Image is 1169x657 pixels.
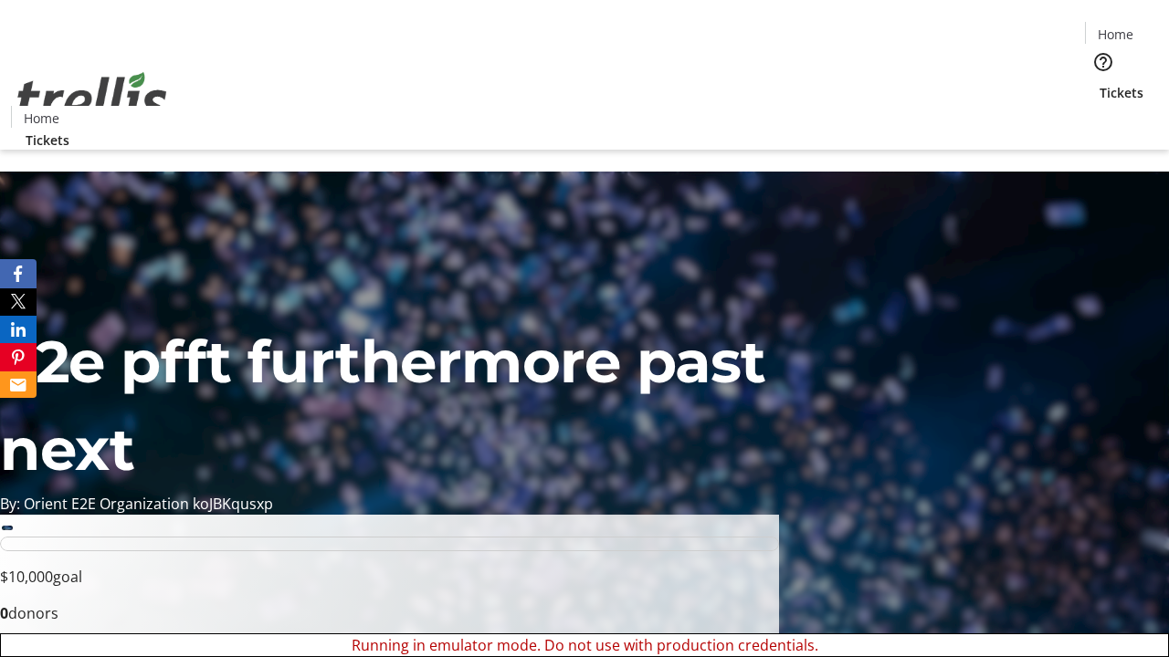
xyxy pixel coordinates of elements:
img: Orient E2E Organization koJBKqusxp's Logo [11,52,174,143]
a: Home [12,109,70,128]
a: Tickets [1085,83,1158,102]
button: Cart [1085,102,1122,139]
span: Tickets [26,130,69,150]
span: Home [1098,25,1133,44]
a: Tickets [11,130,84,150]
a: Home [1086,25,1144,44]
span: Home [24,109,59,128]
span: Tickets [1100,83,1143,102]
button: Help [1085,44,1122,80]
